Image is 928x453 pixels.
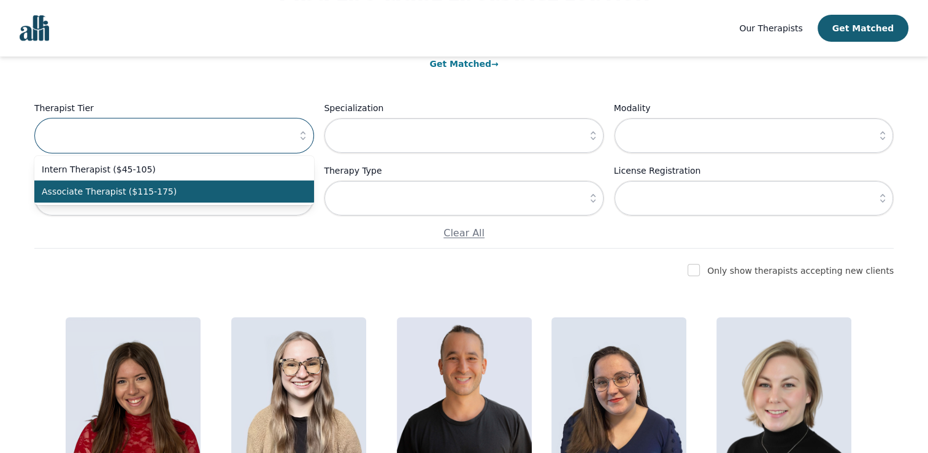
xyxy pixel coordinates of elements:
[324,163,604,178] label: Therapy Type
[324,101,604,115] label: Specialization
[739,21,802,36] a: Our Therapists
[42,163,292,176] span: Intern Therapist ($45-105)
[429,59,498,69] a: Get Matched
[707,266,894,276] label: Only show therapists accepting new clients
[614,163,894,178] label: License Registration
[34,101,314,115] label: Therapist Tier
[491,59,499,69] span: →
[614,101,894,115] label: Modality
[34,226,894,241] p: Clear All
[818,15,908,42] button: Get Matched
[42,185,292,198] span: Associate Therapist ($115-175)
[20,15,49,41] img: alli logo
[739,23,802,33] span: Our Therapists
